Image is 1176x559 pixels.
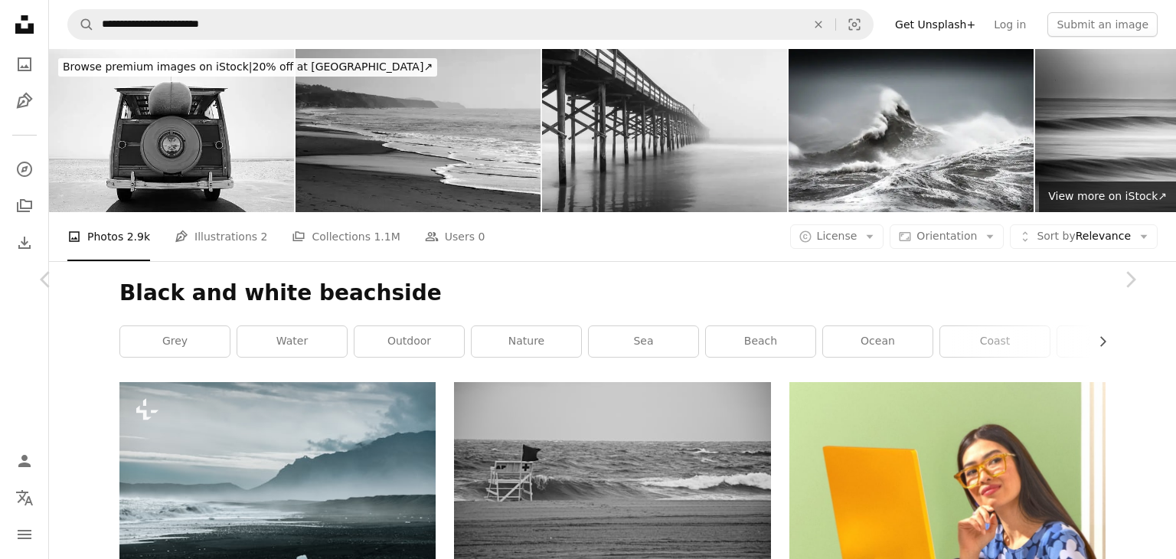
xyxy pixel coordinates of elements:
[354,326,464,357] a: outdoor
[886,12,985,37] a: Get Unsplash+
[49,49,446,86] a: Browse premium images on iStock|20% off at [GEOGRAPHIC_DATA]↗
[425,212,485,261] a: Users 0
[237,326,347,357] a: water
[9,446,40,476] a: Log in / Sign up
[63,60,433,73] span: 20% off at [GEOGRAPHIC_DATA] ↗
[261,228,268,245] span: 2
[454,480,770,494] a: watchbay near shore
[9,191,40,221] a: Collections
[1048,190,1167,202] span: View more on iStock ↗
[9,86,40,116] a: Illustrations
[836,10,873,39] button: Visual search
[9,154,40,185] a: Explore
[1057,326,1167,357] a: shoreline
[472,326,581,357] a: nature
[292,212,400,261] a: Collections 1.1M
[374,228,400,245] span: 1.1M
[119,279,1106,307] h1: Black and white beachside
[49,49,294,212] img: Old Woodie Station Wagon with Surfboard
[940,326,1050,357] a: coast
[120,326,230,357] a: grey
[823,326,933,357] a: ocean
[67,9,874,40] form: Find visuals sitewide
[1047,12,1158,37] button: Submit an image
[9,482,40,513] button: Language
[789,49,1034,212] img: Storm 'Ciara' hits the South Coast of Britain with strong winds and huge waves
[916,230,977,242] span: Orientation
[63,60,252,73] span: Browse premium images on iStock |
[9,49,40,80] a: Photos
[985,12,1035,37] a: Log in
[1039,181,1176,212] a: View more on iStock↗
[542,49,787,212] img: Pier in the Fog
[9,519,40,550] button: Menu
[175,212,267,261] a: Illustrations 2
[1084,206,1176,353] a: Next
[1037,229,1131,244] span: Relevance
[817,230,857,242] span: License
[119,480,436,494] a: a black and white photo of a beach with mountains in the background
[68,10,94,39] button: Search Unsplash
[706,326,815,357] a: beach
[790,224,884,249] button: License
[1037,230,1075,242] span: Sort by
[478,228,485,245] span: 0
[890,224,1004,249] button: Orientation
[802,10,835,39] button: Clear
[296,49,541,212] img: The Surf Rolls in at a California Beach
[1010,224,1158,249] button: Sort byRelevance
[589,326,698,357] a: sea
